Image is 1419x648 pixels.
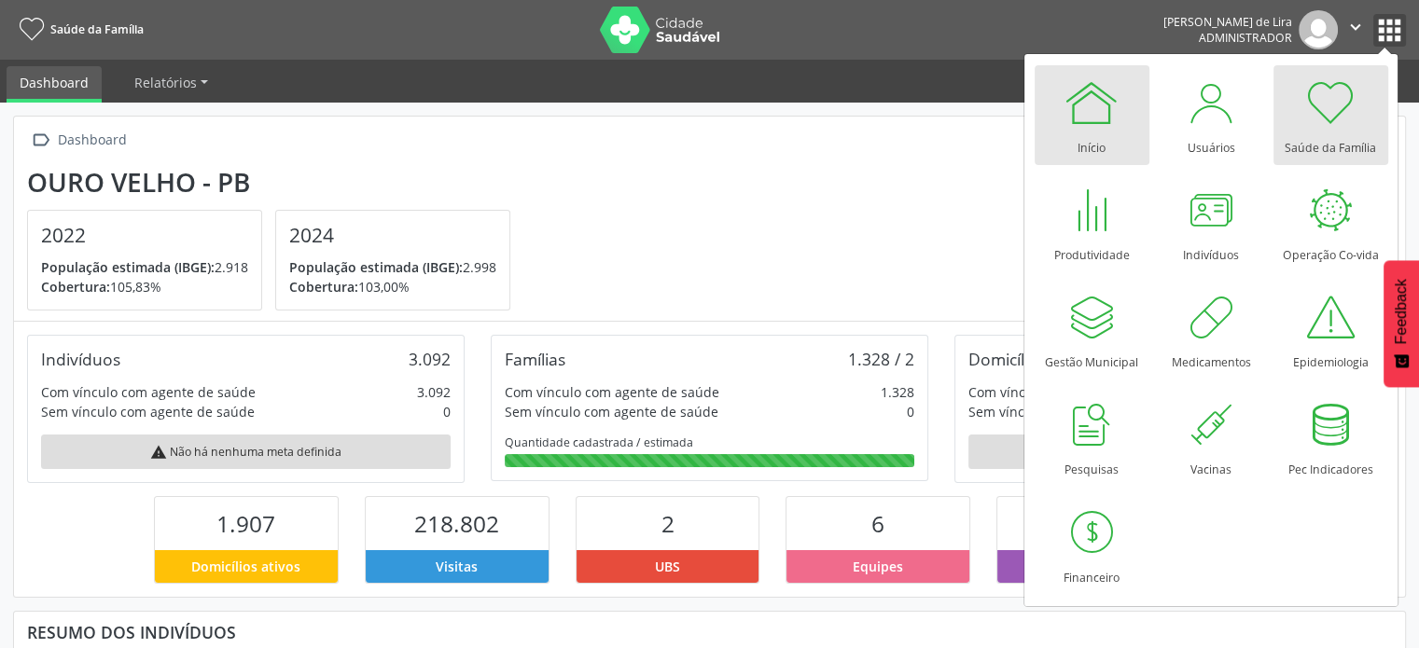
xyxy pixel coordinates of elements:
[1154,387,1269,487] a: Vacinas
[1273,65,1388,165] a: Saúde da Família
[505,402,718,421] div: Sem vínculo com agente de saúde
[871,508,884,539] span: 6
[41,277,248,296] p: 105,83%
[41,224,248,247] h4: 2022
[1345,17,1366,37] i: 
[41,402,255,421] div: Sem vínculo com agente de saúde
[1273,387,1388,487] a: Pec Indicadores
[853,557,903,576] span: Equipes
[289,277,496,296] p: 103,00%
[414,508,499,539] span: 218.802
[50,21,144,37] span: Saúde da Família
[7,66,102,103] a: Dashboard
[968,434,1378,469] div: Não há nenhuma meta definida
[41,278,110,296] span: Cobertura:
[968,382,1183,402] div: Com vínculo com agente de saúde
[27,622,1392,642] div: Resumo dos indivíduos
[968,349,1046,369] div: Domicílios
[661,508,675,539] span: 2
[1299,10,1338,49] img: img
[27,127,130,154] a:  Dashboard
[1035,387,1149,487] a: Pesquisas
[1273,280,1388,379] a: Epidemiologia
[289,257,496,277] p: 2.998
[134,74,197,91] span: Relatórios
[1035,280,1149,379] a: Gestão Municipal
[968,402,1182,421] div: Sem vínculo com agente de saúde
[1035,172,1149,272] a: Produtividade
[907,402,914,421] div: 0
[505,382,719,402] div: Com vínculo com agente de saúde
[505,434,914,450] div: Quantidade cadastrada / estimada
[121,66,221,99] a: Relatórios
[443,402,451,421] div: 0
[150,444,167,461] i: warning
[289,278,358,296] span: Cobertura:
[1373,14,1406,47] button: apps
[409,349,451,369] div: 3.092
[1384,260,1419,387] button: Feedback - Mostrar pesquisa
[191,557,300,576] span: Domicílios ativos
[505,349,565,369] div: Famílias
[417,382,451,402] div: 3.092
[1273,172,1388,272] a: Operação Co-vida
[27,127,54,154] i: 
[41,382,256,402] div: Com vínculo com agente de saúde
[1035,495,1149,595] a: Financeiro
[41,257,248,277] p: 2.918
[41,349,120,369] div: Indivíduos
[289,224,496,247] h4: 2024
[216,508,275,539] span: 1.907
[436,557,478,576] span: Visitas
[1199,30,1292,46] span: Administrador
[54,127,130,154] div: Dashboard
[1338,10,1373,49] button: 
[41,434,451,469] div: Não há nenhuma meta definida
[881,382,914,402] div: 1.328
[13,14,144,45] a: Saúde da Família
[848,349,914,369] div: 1.328 / 2
[1154,172,1269,272] a: Indivíduos
[289,258,463,276] span: População estimada (IBGE):
[41,258,215,276] span: População estimada (IBGE):
[655,557,680,576] span: UBS
[1393,279,1410,344] span: Feedback
[1154,65,1269,165] a: Usuários
[1154,280,1269,379] a: Medicamentos
[1163,14,1292,30] div: [PERSON_NAME] de Lira
[27,167,523,198] div: Ouro Velho - PB
[1035,65,1149,165] a: Início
